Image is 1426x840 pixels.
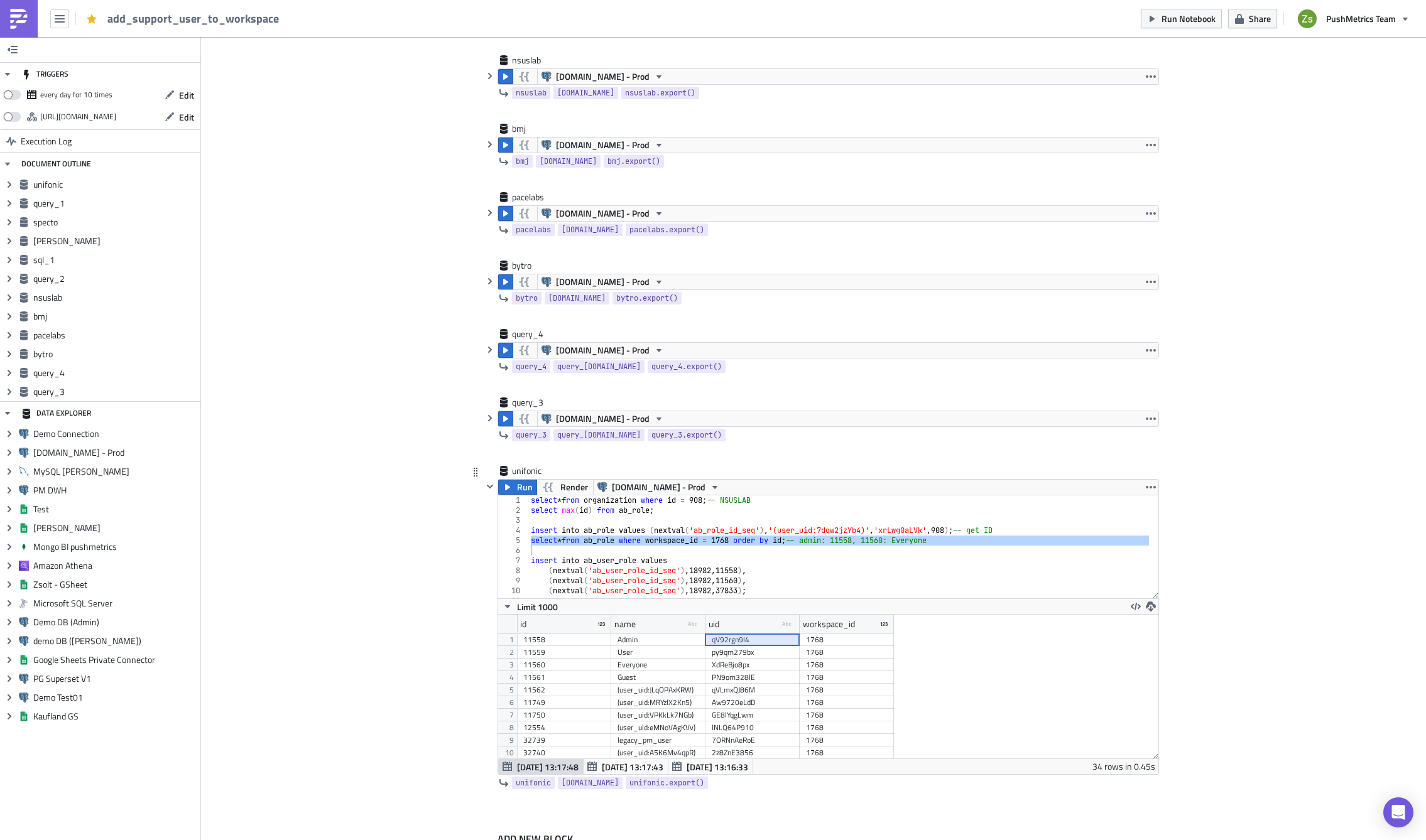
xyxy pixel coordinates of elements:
[33,579,197,590] span: Zsolt - GSheet
[618,659,699,671] div: Everyone
[512,465,562,477] span: unifonic
[709,615,719,633] div: uid
[9,9,29,29] img: PushMetrics
[556,137,650,153] span: [DOMAIN_NAME] - Prod
[618,684,699,696] div: (user_uid:JLqOPAxKRW)
[593,480,724,495] button: [DOMAIN_NAME] - Prod
[498,556,528,566] div: 7
[583,759,668,774] button: [DATE] 13:17:43
[604,155,664,168] a: bmj.export()
[33,254,197,266] span: sql_1
[712,684,793,696] div: qVLmxQJ86M
[712,646,793,659] div: py9qm279bx
[1228,9,1277,28] button: Share
[33,235,197,247] span: [PERSON_NAME]
[648,360,726,373] a: query_4.export()
[602,760,663,773] span: [DATE] 13:17:43
[712,659,793,671] div: XdReBjo8px
[33,179,197,190] span: unifonic
[21,63,68,85] div: TRIGGERS
[556,343,650,358] span: [DOMAIN_NAME] - Prod
[33,560,197,571] span: Amazon Athena
[558,777,623,789] a: [DOMAIN_NAME]
[158,85,200,105] button: Edit
[712,633,793,646] div: qV92rgn9l4
[553,87,618,99] a: [DOMAIN_NAME]
[517,760,579,773] span: [DATE] 13:17:48
[516,223,551,236] span: pacelabs
[482,274,498,289] button: Hide content
[179,89,194,102] span: Edit
[803,615,855,633] div: workspace_id
[512,328,562,340] span: query_4
[612,480,705,495] span: [DOMAIN_NAME] - Prod
[806,671,888,684] div: 1768
[806,684,888,696] div: 1768
[1249,12,1271,25] span: Share
[523,659,605,671] div: 11560
[40,85,112,104] div: every day for 10 times
[498,505,528,515] div: 2
[498,759,584,774] button: [DATE] 13:17:48
[516,777,551,789] span: unifonic
[179,110,194,124] span: Edit
[498,536,528,546] div: 5
[616,292,678,304] span: bytro.export()
[537,69,668,84] button: [DOMAIN_NAME] - Prod
[512,87,550,99] a: nsuslab
[523,671,605,684] div: 11561
[498,480,537,495] button: Run
[33,367,197,379] span: query_4
[33,198,197,209] span: query_1
[712,696,793,709] div: Aw9720eLdD
[618,671,699,684] div: Guest
[33,541,197,552] span: Mongo BI pushmetrics
[523,684,605,696] div: 11562
[498,546,528,556] div: 6
[33,692,197,703] span: Demo Test01
[553,429,645,441] a: query_[DOMAIN_NAME]
[612,292,682,304] a: bytro.export()
[712,671,793,684] div: PN9om328lE
[498,566,528,576] div: 8
[712,709,793,721] div: GE8lYqgLwm
[517,480,533,495] span: Run
[806,696,888,709] div: 1768
[33,348,197,360] span: bytro
[618,646,699,659] div: User
[482,479,498,494] button: Hide content
[107,11,280,26] span: add_support_user_to_workspace
[516,360,547,373] span: query_4
[523,734,605,746] div: 32739
[516,155,529,168] span: bmj
[560,480,588,495] span: Render
[1162,12,1216,25] span: Run Notebook
[33,711,197,722] span: Kaufland GS
[651,429,722,441] span: query_3.export()
[618,721,699,734] div: (user_uid:eMNoVAgKVv)
[482,342,498,357] button: Hide content
[806,646,888,659] div: 1768
[520,615,526,633] div: id
[523,709,605,721] div: 11750
[629,777,704,789] span: unifonic.export()
[626,223,708,236] a: pacelabs.export()
[512,223,555,236] a: pacelabs
[1326,12,1396,25] span: PushMetrics Team
[626,777,708,789] a: unifonic.export()
[536,480,594,495] button: Render
[806,709,888,721] div: 1768
[33,447,197,458] span: [DOMAIN_NAME] - Prod
[498,525,528,536] div: 4
[540,155,597,168] span: [DOMAIN_NAME]
[651,360,722,373] span: query_4.export()
[33,311,197,322] span: bmj
[523,646,605,659] div: 11559
[33,635,197,647] span: demo DB ([PERSON_NAME])
[498,586,528,596] div: 10
[806,721,888,734] div: 1768
[557,87,614,99] span: [DOMAIN_NAME]
[498,495,528,505] div: 1
[536,155,601,168] a: [DOMAIN_NAME]
[512,777,555,789] a: unifonic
